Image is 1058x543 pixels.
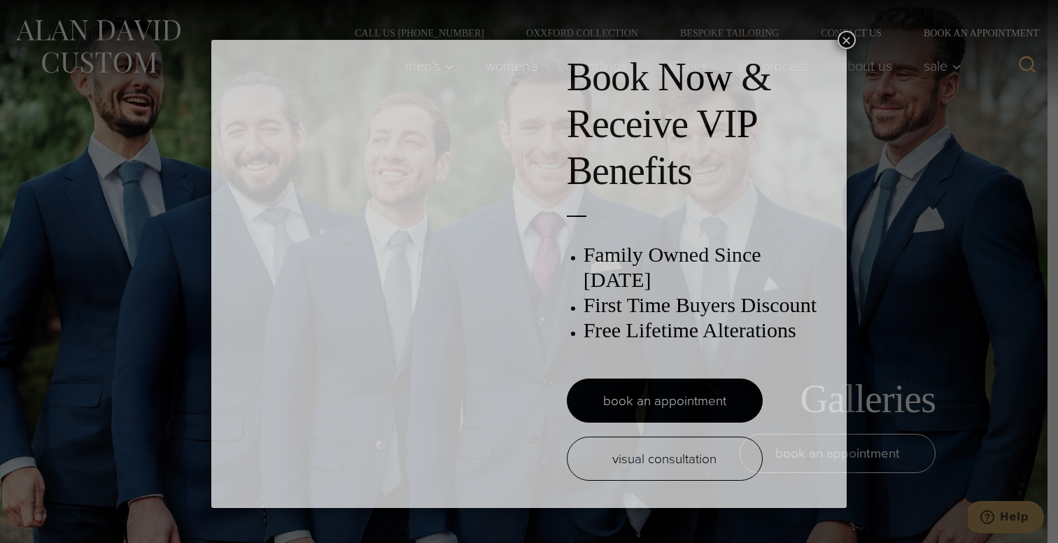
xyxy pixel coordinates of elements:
a: visual consultation [567,437,763,481]
button: Close [838,31,856,49]
a: book an appointment [567,379,763,423]
h2: Book Now & Receive VIP Benefits [567,54,833,195]
h3: Free Lifetime Alterations [584,318,833,343]
h3: Family Owned Since [DATE] [584,242,833,292]
h3: First Time Buyers Discount [584,292,833,318]
span: Help [32,10,61,22]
